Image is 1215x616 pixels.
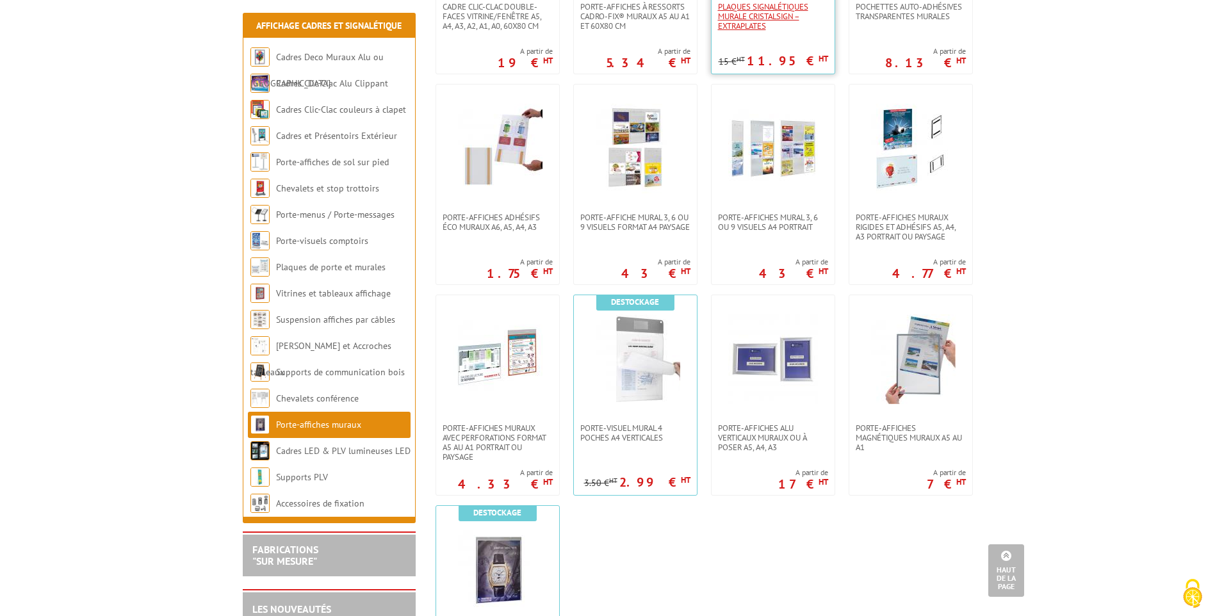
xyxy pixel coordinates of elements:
img: Porte-affiche mural 3, 6 ou 9 visuels format A4 paysage [591,104,680,193]
a: Plaques de porte et murales [276,261,386,273]
sup: HT [681,55,690,66]
img: Porte-affiches semi-rigides muraux format 60x40 cm [453,525,542,615]
span: Cadre clic-clac double-faces vitrine/fenêtre A5, A4, A3, A2, A1, A0, 60x80 cm [443,2,553,31]
span: A partir de [892,257,966,267]
span: A partir de [487,257,553,267]
span: Porte-affiches magnétiques muraux A5 au A1 [856,423,966,452]
span: A partir de [458,467,553,478]
a: Affichage Cadres et Signalétique [256,20,402,31]
a: Suspension affiches par câbles [276,314,395,325]
p: 5.34 € [606,59,690,67]
span: Porte-Visuel mural 4 poches A4 verticales [580,423,690,442]
a: Cadres et Présentoirs Extérieur [276,130,397,142]
span: A partir de [621,257,690,267]
a: Plaques signalétiques murale CristalSign – extraplates [712,2,835,31]
span: A partir de [759,257,828,267]
b: Destockage [611,296,659,307]
sup: HT [737,54,745,63]
a: Supports PLV [276,471,328,483]
a: Chevalets et stop trottoirs [276,182,379,194]
span: Plaques signalétiques murale CristalSign – extraplates [718,2,828,31]
span: A partir de [606,46,690,56]
a: Vitrines et tableaux affichage [276,288,391,299]
span: Porte-affiches à ressorts Cadro-Fix® muraux A5 au A1 et 60x80 cm [580,2,690,31]
span: Porte-affiches muraux rigides et adhésifs A5, A4, A3 portrait ou paysage [856,213,966,241]
span: Porte-affiches alu verticaux muraux ou à poser A5, A4, A3 [718,423,828,452]
img: Chevalets conférence [250,389,270,408]
p: 17 € [778,480,828,488]
a: [PERSON_NAME] et Accroches tableaux [250,340,391,378]
img: Cookies (fenêtre modale) [1177,578,1209,610]
img: Supports PLV [250,467,270,487]
p: 8.13 € [885,59,966,67]
a: Porte-affiches alu verticaux muraux ou à poser A5, A4, A3 [712,423,835,452]
a: Cadres Clic-Clac Alu Clippant [276,77,388,89]
p: 43 € [621,270,690,277]
a: Porte-affiches de sol sur pied [276,156,389,168]
a: FABRICATIONS"Sur Mesure" [252,543,318,567]
a: Porte-affiche mural 3, 6 ou 9 visuels format A4 paysage [574,213,697,232]
a: Supports de communication bois [276,366,405,378]
a: Porte-affiches muraux avec perforations format A5 au A1 portrait ou paysage [436,423,559,462]
a: Cadre clic-clac double-faces vitrine/fenêtre A5, A4, A3, A2, A1, A0, 60x80 cm [436,2,559,31]
img: Cadres et Présentoirs Extérieur [250,126,270,145]
sup: HT [956,476,966,487]
img: Porte-affiches de sol sur pied [250,152,270,172]
a: Porte-menus / Porte-messages [276,209,395,220]
a: Haut de la page [988,544,1024,597]
a: Accessoires de fixation [276,498,364,509]
p: 7 € [927,480,966,488]
p: 4.33 € [458,480,553,488]
b: Destockage [473,507,521,518]
img: Porte-visuels comptoirs [250,231,270,250]
sup: HT [681,266,690,277]
a: Chevalets conférence [276,393,359,404]
span: Porte-affiche mural 3, 6 ou 9 visuels format A4 paysage [580,213,690,232]
img: Porte-menus / Porte-messages [250,205,270,224]
span: A partir de [778,467,828,478]
img: Cadres Clic-Clac couleurs à clapet [250,100,270,119]
img: Accessoires de fixation [250,494,270,513]
img: Porte-affiches adhésifs éco muraux A6, A5, A4, A3 [453,104,542,193]
img: Porte-affiches muraux [250,415,270,434]
span: A partir de [885,46,966,56]
img: Cimaises et Accroches tableaux [250,336,270,355]
sup: HT [819,53,828,64]
img: Vitrines et tableaux affichage [250,284,270,303]
sup: HT [609,476,617,485]
img: Chevalets et stop trottoirs [250,179,270,198]
img: Porte-affiches mural 3, 6 ou 9 visuels A4 portrait [728,104,818,193]
span: A partir de [927,467,966,478]
img: Suspension affiches par câbles [250,310,270,329]
a: Porte-affiches muraux [276,419,361,430]
a: Porte-affiches mural 3, 6 ou 9 visuels A4 portrait [712,213,835,232]
img: Porte-affiches muraux rigides et adhésifs A5, A4, A3 portrait ou paysage [866,104,956,193]
a: Porte-affiches magnétiques muraux A5 au A1 [849,423,972,452]
a: Porte-Visuel mural 4 poches A4 verticales [574,423,697,442]
a: Porte-affiches muraux rigides et adhésifs A5, A4, A3 portrait ou paysage [849,213,972,241]
img: Porte-affiches magnétiques muraux A5 au A1 [866,314,956,404]
sup: HT [543,266,553,277]
img: Porte-Visuel mural 4 poches A4 verticales [591,314,680,404]
span: Porte-affiches mural 3, 6 ou 9 visuels A4 portrait [718,213,828,232]
p: 3.50 € [584,478,617,488]
a: Cadres Clic-Clac couleurs à clapet [276,104,406,115]
p: 43 € [759,270,828,277]
p: 11.95 € [747,57,828,65]
img: Porte-affiches alu verticaux muraux ou à poser A5, A4, A3 [728,314,818,404]
sup: HT [543,476,553,487]
p: 15 € [719,57,745,67]
p: 19 € [498,59,553,67]
a: Porte-affiches à ressorts Cadro-Fix® muraux A5 au A1 et 60x80 cm [574,2,697,31]
img: Porte-affiches muraux avec perforations format A5 au A1 portrait ou paysage [453,314,542,404]
sup: HT [956,55,966,66]
a: LES NOUVEAUTÉS [252,603,331,615]
span: Porte-affiches muraux avec perforations format A5 au A1 portrait ou paysage [443,423,553,462]
a: Pochettes auto-adhésives transparentes murales [849,2,972,21]
p: 4.77 € [892,270,966,277]
img: Cadres LED & PLV lumineuses LED [250,441,270,460]
sup: HT [681,474,690,485]
p: 2.99 € [619,478,690,486]
sup: HT [819,266,828,277]
span: Pochettes auto-adhésives transparentes murales [856,2,966,21]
